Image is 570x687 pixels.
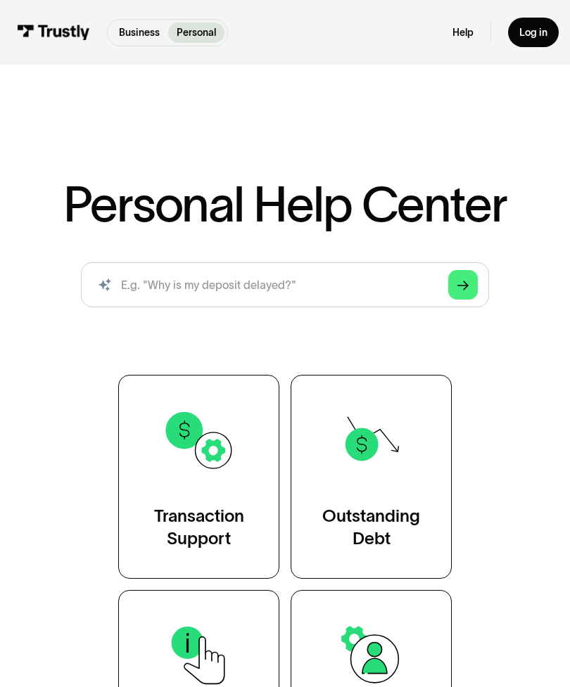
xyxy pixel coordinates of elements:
p: Business [119,25,160,40]
a: TransactionSupport [118,375,279,579]
input: search [81,262,489,307]
img: Trustly Logo [17,25,90,40]
a: Personal [168,23,224,43]
a: Help [452,26,474,39]
div: Outstanding Debt [322,505,420,550]
h1: Personal Help Center [63,179,507,229]
a: OutstandingDebt [291,375,452,579]
p: Personal [177,25,216,40]
a: Business [110,23,168,43]
a: Log in [508,18,559,47]
form: Search [81,262,489,307]
div: Transaction Support [154,505,244,550]
div: Log in [519,26,547,39]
